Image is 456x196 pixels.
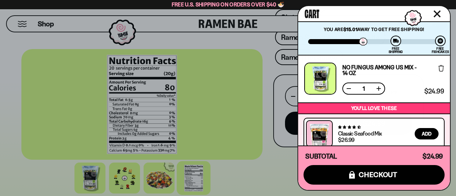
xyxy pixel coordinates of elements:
[305,6,319,20] span: Cart
[432,9,442,19] button: Close cart
[338,137,354,143] div: $26.99
[338,130,382,137] a: Classic Seafood Mix
[304,165,445,185] button: checkout
[422,131,431,136] span: Add
[389,47,403,53] div: Free Shipping
[415,128,439,139] button: Add
[423,152,443,160] span: $24.99
[424,88,444,95] span: $24.99
[338,125,361,129] span: 4.68 stars
[432,47,449,53] div: Free Fishcakes
[359,171,398,179] span: checkout
[300,105,448,112] p: You’ll love these
[343,26,358,32] strong: $15.01
[172,1,285,8] span: Free U.S. Shipping on Orders over $40 🍜
[358,86,369,91] span: 1
[342,64,422,76] a: No Fungus Among Us Mix - 14 OZ
[305,153,337,160] h4: Subtotal
[308,26,440,32] p: You are away to get Free Shipping!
